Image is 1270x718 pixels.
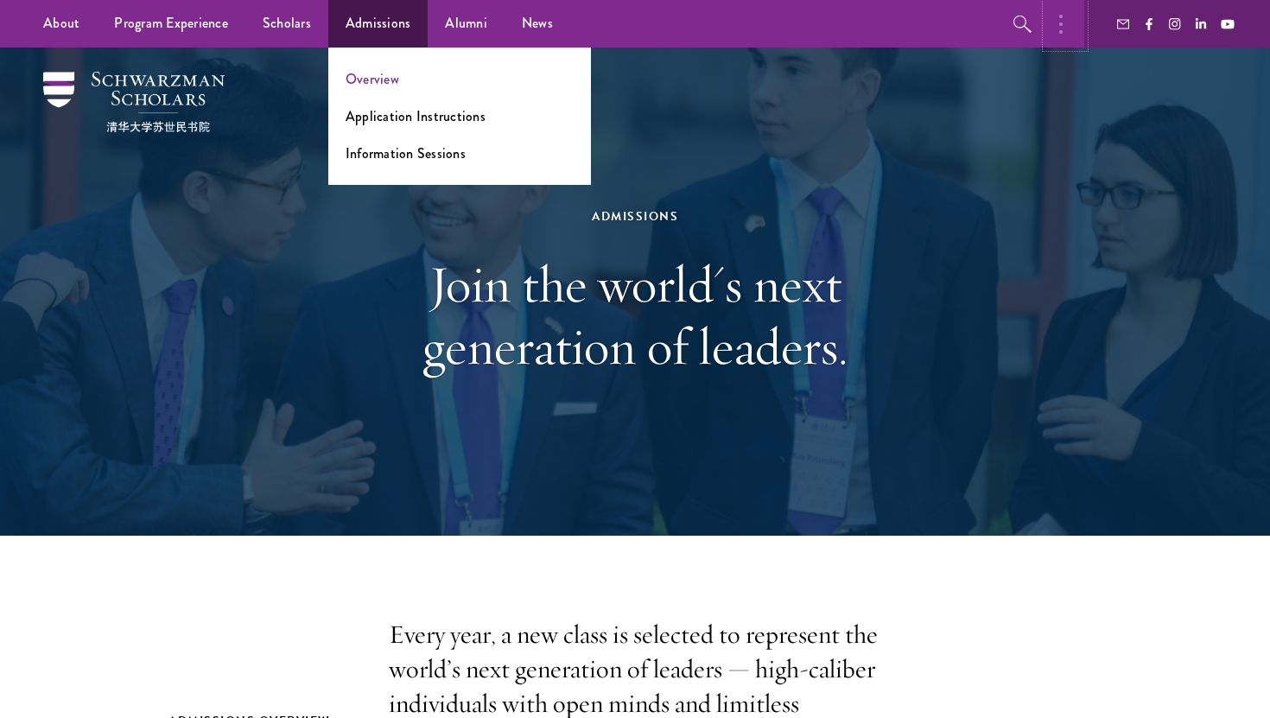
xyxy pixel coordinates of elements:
[43,72,225,132] img: Schwarzman Scholars
[337,206,933,227] div: Admissions
[346,106,486,126] a: Application Instructions
[337,253,933,378] h1: Join the world's next generation of leaders.
[346,143,466,163] a: Information Sessions
[346,69,399,89] a: Overview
